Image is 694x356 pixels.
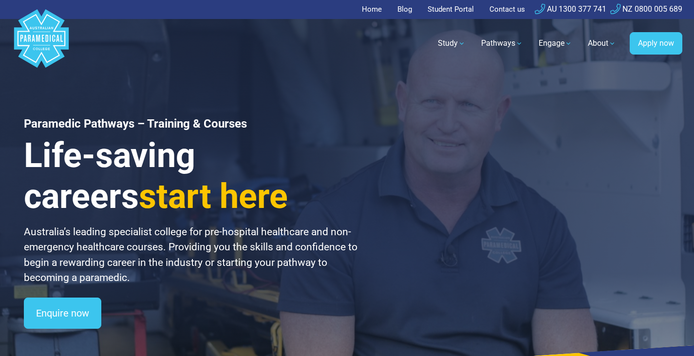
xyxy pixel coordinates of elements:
[475,30,529,57] a: Pathways
[12,19,71,68] a: Australian Paramedical College
[533,30,578,57] a: Engage
[582,30,622,57] a: About
[24,117,359,131] h1: Paramedic Pathways – Training & Courses
[535,4,606,14] a: AU 1300 377 741
[24,135,359,217] h3: Life-saving careers
[24,298,101,329] a: Enquire now
[139,176,288,216] span: start here
[630,32,682,55] a: Apply now
[610,4,682,14] a: NZ 0800 005 689
[24,225,359,286] p: Australia’s leading specialist college for pre-hospital healthcare and non-emergency healthcare c...
[432,30,471,57] a: Study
